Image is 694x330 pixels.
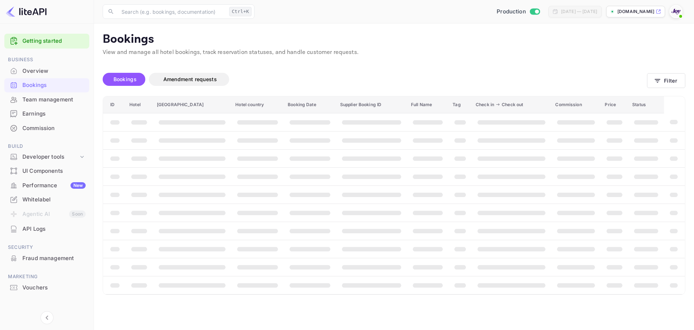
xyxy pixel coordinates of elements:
div: Overview [4,64,89,78]
th: ID [103,96,125,113]
div: Whitelabel [4,193,89,207]
th: Commission [551,96,601,113]
div: UI Components [4,164,89,178]
div: Switch to Sandbox mode [494,8,543,16]
div: Getting started [4,34,89,49]
span: Production [497,8,526,16]
a: PerformanceNew [4,179,89,192]
span: Business [4,56,89,64]
a: UI Components [4,164,89,177]
div: Performance [22,181,86,190]
table: booking table [103,96,685,295]
div: account-settings tabs [103,73,647,86]
a: API Logs [4,222,89,235]
div: Commission [22,124,86,133]
div: Ctrl+K [229,7,252,16]
div: Fraud management [4,251,89,266]
div: Vouchers [22,284,86,292]
div: Bookings [22,81,86,89]
input: Search (e.g. bookings, documentation) [117,4,226,19]
p: View and manage all hotel bookings, track reservation statuses, and handle customer requests. [103,48,685,57]
div: Earnings [22,110,86,118]
a: Whitelabel [4,193,89,206]
span: Security [4,243,89,251]
div: Developer tools [22,153,78,161]
img: With Joy [670,6,682,17]
div: [DATE] — [DATE] [561,8,597,15]
a: Fraud management [4,251,89,265]
span: Build [4,142,89,150]
span: Marketing [4,273,89,281]
div: Developer tools [4,151,89,163]
button: Collapse navigation [40,311,53,324]
a: Earnings [4,107,89,120]
div: Earnings [4,107,89,121]
th: Supplier Booking ID [336,96,407,113]
p: Bookings [103,32,685,47]
div: UI Components [22,167,86,175]
th: Tag [449,96,472,113]
th: Status [628,96,664,113]
a: Bookings [4,78,89,92]
a: Commission [4,121,89,135]
div: Team management [4,93,89,107]
div: API Logs [22,225,86,233]
a: Overview [4,64,89,78]
div: Whitelabel [22,196,86,204]
th: [GEOGRAPHIC_DATA] [153,96,231,113]
div: Team management [22,96,86,104]
th: Hotel country [231,96,284,113]
button: Filter [647,73,685,88]
div: API Logs [4,222,89,236]
th: Price [601,96,628,113]
p: [DOMAIN_NAME] [617,8,654,15]
div: Overview [22,67,86,75]
span: Check in Check out [476,100,547,109]
div: Fraud management [22,254,86,263]
th: Booking Date [284,96,336,113]
a: Vouchers [4,281,89,294]
th: Full Name [407,96,449,113]
span: Bookings [113,76,137,82]
a: Team management [4,93,89,106]
img: LiteAPI logo [6,6,47,17]
a: Getting started [22,37,86,45]
div: New [70,182,86,189]
span: Amendment requests [163,76,217,82]
th: Hotel [125,96,153,113]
